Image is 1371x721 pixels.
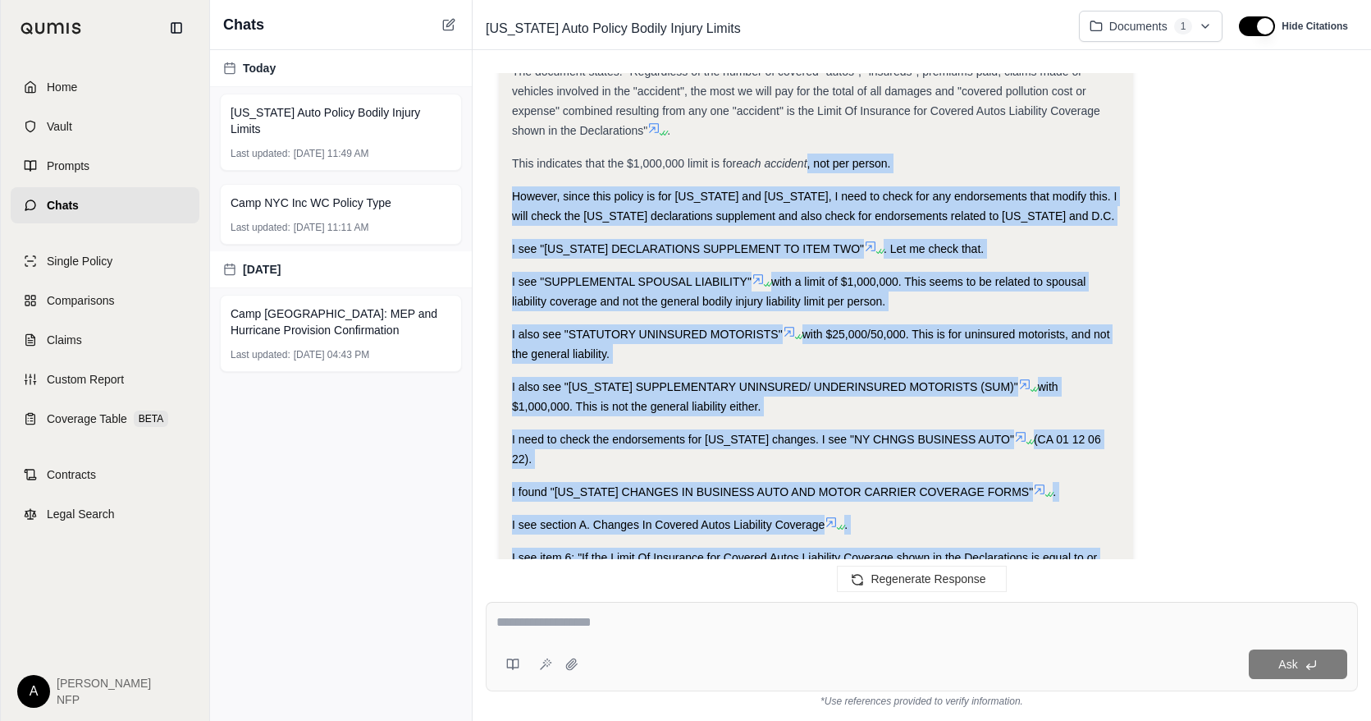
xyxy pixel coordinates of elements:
span: Camp [GEOGRAPHIC_DATA]: MEP and Hurricane Provision Confirmation [231,305,451,338]
a: Contracts [11,457,199,493]
a: Vault [11,108,199,145]
span: Custom Report [47,371,124,388]
span: , not per person. [807,157,891,170]
button: New Chat [439,15,459,34]
span: Vault [47,118,72,135]
span: [US_STATE] Auto Policy Bodily Injury Limits [231,104,451,137]
a: Legal Search [11,496,199,532]
span: . [667,124,670,137]
span: [DATE] 11:49 AM [294,147,369,160]
span: Legal Search [47,506,115,522]
span: I see "SUPPLEMENTAL SPOUSAL LIABILITY" [512,275,752,288]
span: with a limit of $1,000,000. This seems to be related to spousal liability coverage and not the ge... [512,275,1085,308]
span: This indicates that the $1,000,000 limit is for [512,157,736,170]
span: Home [47,79,77,95]
span: [DATE] 04:43 PM [294,348,369,361]
span: Last updated: [231,348,290,361]
a: Chats [11,187,199,223]
span: Last updated: [231,147,290,160]
span: Contracts [47,466,96,483]
span: Documents [1109,18,1168,34]
span: Last updated: [231,221,290,234]
em: each accident [736,157,807,170]
span: [DATE] 11:11 AM [294,221,369,234]
span: Ask [1278,658,1297,671]
a: Coverage TableBETA [11,401,199,437]
span: [PERSON_NAME] [57,675,151,691]
a: Custom Report [11,361,199,397]
span: [US_STATE] Auto Policy Bodily Injury Limits [479,16,747,42]
span: with $1,000,000. This is not the general liability either. [512,380,1058,413]
span: The document states: "Regardless of the number of covered "autos", "insureds", premiums paid, cla... [512,65,1100,137]
span: I need to check the endorsements for [US_STATE] changes. I see "NY CHNGS BUSINESS AUTO" [512,433,1014,446]
button: Documents1 [1079,11,1223,42]
button: Regenerate Response [837,566,1006,592]
span: Prompts [47,158,89,174]
span: However, since this policy is for [US_STATE] and [US_STATE], I need to check for any endorsements... [512,190,1117,223]
span: Single Policy [47,253,112,269]
span: Regenerate Response [871,572,985,586]
span: I see "[US_STATE] DECLARATIONS SUPPLEMENT TO ITEM TWO" [512,242,864,255]
span: I also see "STATUTORY UNINSURED MOTORISTS" [512,328,783,341]
span: I see section A. Changes In Covered Autos Liability Coverage [512,518,825,531]
span: I found "[US_STATE] CHANGES IN BUSINESS AUTO AND MOTOR CARRIER COVERAGE FORMS" [512,485,1033,498]
span: I see item 6: "If the Limit Of Insurance for Covered Autos Liability Coverage shown in the Declar... [512,551,1114,623]
div: *Use references provided to verify information. [486,691,1358,708]
span: . [1053,485,1056,498]
span: Camp NYC Inc WC Policy Type [231,195,391,211]
span: BETA [134,411,168,427]
a: Single Policy [11,243,199,279]
span: . Let me check that. [884,242,984,255]
span: Coverage Table [47,411,127,427]
div: Edit Title [479,16,1066,42]
span: 1 [1174,18,1193,34]
div: A [17,675,50,708]
button: Ask [1249,650,1347,679]
span: Comparisons [47,292,114,309]
a: Prompts [11,148,199,184]
a: Home [11,69,199,105]
a: Claims [11,322,199,358]
span: [DATE] [243,261,281,278]
span: I also see "[US_STATE] SUPPLEMENTARY UNINSURED/ UNDERINSURED MOTORISTS (SUM)" [512,380,1018,393]
span: . [844,518,848,531]
span: Today [243,60,276,76]
span: Hide Citations [1282,20,1348,33]
span: NFP [57,691,151,708]
span: Chats [47,197,79,214]
span: (CA 01 12 06 22). [512,433,1101,466]
span: with $25,000/50,000. This is for uninsured motorists, and not the general liability. [512,328,1110,360]
span: Chats [223,13,264,36]
span: Claims [47,332,82,348]
a: Comparisons [11,282,199,319]
button: Collapse sidebar [163,15,190,41]
img: Qumis Logo [21,22,82,34]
